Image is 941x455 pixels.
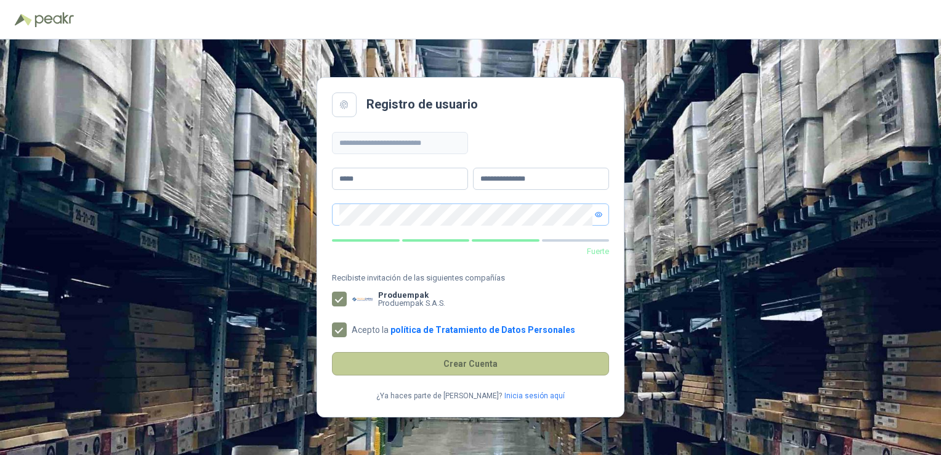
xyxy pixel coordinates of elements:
span: eye [595,211,602,218]
img: Peakr [34,12,74,27]
span: Recibiste invitación de las siguientes compañías [332,272,609,284]
a: Inicia sesión aquí [504,390,565,402]
p: Fuerte [332,245,609,258]
span: Acepto la [347,326,580,334]
b: Produempak [378,291,445,299]
img: Logo [15,14,32,26]
p: ¿Ya haces parte de [PERSON_NAME]? [376,390,502,402]
img: Company Logo [352,289,373,310]
h2: Registro de usuario [366,95,478,114]
p: Produempak S.A.S. [378,299,445,307]
a: política de Tratamiento de Datos Personales [390,325,575,335]
button: Crear Cuenta [332,352,609,375]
